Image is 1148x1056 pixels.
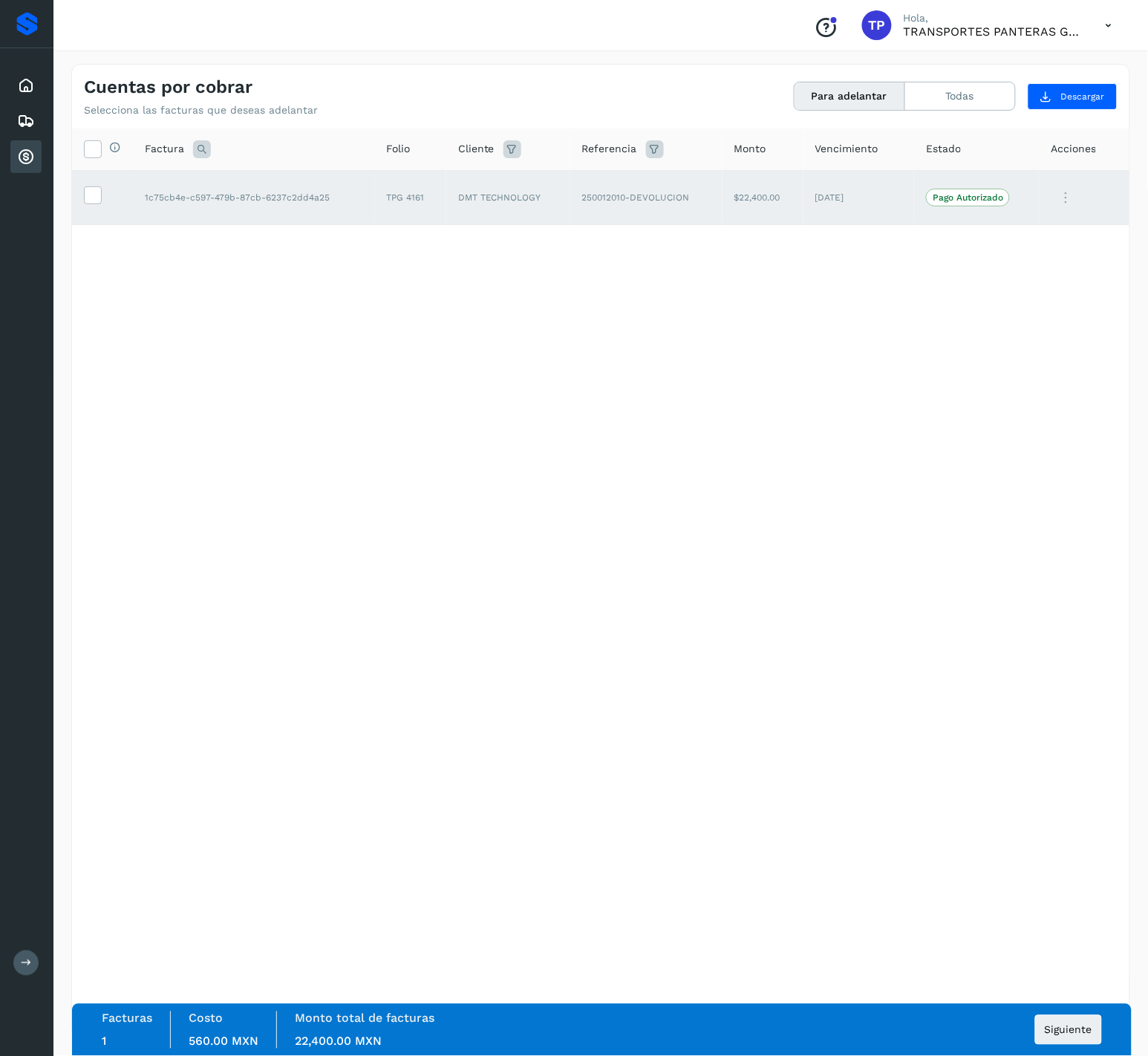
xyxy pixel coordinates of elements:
[375,170,446,225] td: TPG 4161
[102,1011,152,1026] label: Facturas
[387,141,411,157] span: Folio
[102,1034,106,1049] span: 1
[1061,90,1105,103] span: Descargar
[795,82,905,110] button: Para adelantar
[1028,83,1118,110] button: Descargar
[10,69,42,102] div: Inicio
[295,1011,434,1026] label: Monto total de facturas
[1045,1025,1092,1035] span: Siguiente
[189,1034,258,1049] span: 560.00 MXN
[145,141,184,157] span: Factura
[458,141,495,157] span: Cliente
[582,141,637,157] span: Referencia
[295,1034,382,1049] span: 22,400.00 MXN
[734,141,766,157] span: Monto
[570,170,723,225] td: 250012010-DEVOLUCION
[189,1011,223,1026] label: Costo
[84,76,252,98] h4: Cuentas por cobrar
[1035,1015,1102,1045] button: Siguiente
[803,170,914,225] td: [DATE]
[926,141,961,157] span: Estado
[84,104,318,117] p: Selecciona las facturas que deseas adelantar
[446,170,570,225] td: DMT TECHNOLOGY
[10,140,42,173] div: Cuentas por cobrar
[723,170,803,225] td: $22,400.00
[905,82,1015,110] button: Todas
[815,141,878,157] span: Vencimiento
[1051,141,1096,157] span: Acciones
[904,25,1082,39] p: TRANSPORTES PANTERAS GAPO S.A. DE C.V.
[133,170,375,225] td: 1c75cb4e-c597-479b-87cb-6237c2dd4a25
[904,12,1082,25] p: Hola,
[10,105,42,137] div: Embarques
[933,192,1003,203] p: Pago Autorizado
